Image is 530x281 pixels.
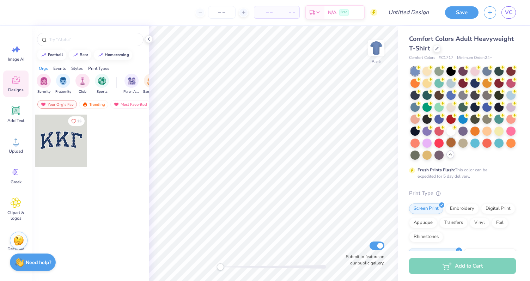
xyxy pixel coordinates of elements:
[409,35,514,53] span: Comfort Colors Adult Heavyweight T-Shirt
[37,74,51,94] div: filter for Sorority
[481,203,515,214] div: Digital Print
[55,74,71,94] div: filter for Fraternity
[9,148,23,154] span: Upload
[445,6,479,19] button: Save
[41,102,46,107] img: most_fav.gif
[41,53,47,57] img: trend_line.gif
[48,53,63,57] div: football
[143,74,159,94] div: filter for Game Day
[59,77,67,85] img: Fraternity Image
[409,218,437,228] div: Applique
[71,65,83,72] div: Styles
[328,9,336,16] span: N/A
[82,102,88,107] img: trending.gif
[128,77,136,85] img: Parent's Weekend Image
[369,41,383,55] img: Back
[470,218,489,228] div: Vinyl
[8,56,24,62] span: Image AI
[75,74,90,94] button: filter button
[95,74,109,94] div: filter for Sports
[7,118,24,123] span: Add Text
[37,50,66,60] button: football
[39,65,48,72] div: Orgs
[439,55,453,61] span: # C1717
[55,89,71,94] span: Fraternity
[342,253,384,266] label: Submit to feature on our public gallery.
[79,100,108,109] div: Trending
[501,6,516,19] a: VC
[7,246,24,252] span: Decorate
[8,87,24,93] span: Designs
[409,232,443,242] div: Rhinestones
[77,120,81,123] span: 33
[123,74,140,94] button: filter button
[208,6,236,19] input: – –
[55,74,71,94] button: filter button
[123,74,140,94] div: filter for Parent's Weekend
[281,9,295,16] span: – –
[69,50,91,60] button: bear
[26,259,51,266] strong: Need help?
[147,77,155,85] img: Game Day Image
[143,89,159,94] span: Game Day
[49,36,139,43] input: Try "Alpha"
[80,53,88,57] div: bear
[341,10,347,15] span: Free
[114,102,119,107] img: most_fav.gif
[11,179,22,185] span: Greek
[75,74,90,94] div: filter for Club
[445,203,479,214] div: Embroidery
[418,167,455,173] strong: Fresh Prints Flash:
[94,50,132,60] button: homecoming
[418,167,504,179] div: This color can be expedited for 5 day delivery.
[143,74,159,94] button: filter button
[439,218,468,228] div: Transfers
[4,210,28,221] span: Clipart & logos
[217,263,224,270] div: Accessibility label
[37,89,50,94] span: Sorority
[457,55,492,61] span: Minimum Order: 24 +
[505,8,512,17] span: VC
[98,77,106,85] img: Sports Image
[37,100,77,109] div: Your Org's Fav
[110,100,150,109] div: Most Favorited
[37,74,51,94] button: filter button
[73,53,78,57] img: trend_line.gif
[383,5,434,19] input: Untitled Design
[97,89,108,94] span: Sports
[105,53,129,57] div: homecoming
[492,218,508,228] div: Foil
[68,116,85,126] button: Like
[409,189,516,197] div: Print Type
[95,74,109,94] button: filter button
[79,89,86,94] span: Club
[123,89,140,94] span: Parent's Weekend
[53,65,66,72] div: Events
[372,59,381,65] div: Back
[79,77,86,85] img: Club Image
[409,55,435,61] span: Comfort Colors
[40,77,48,85] img: Sorority Image
[409,203,443,214] div: Screen Print
[258,9,273,16] span: – –
[88,65,109,72] div: Print Types
[98,53,103,57] img: trend_line.gif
